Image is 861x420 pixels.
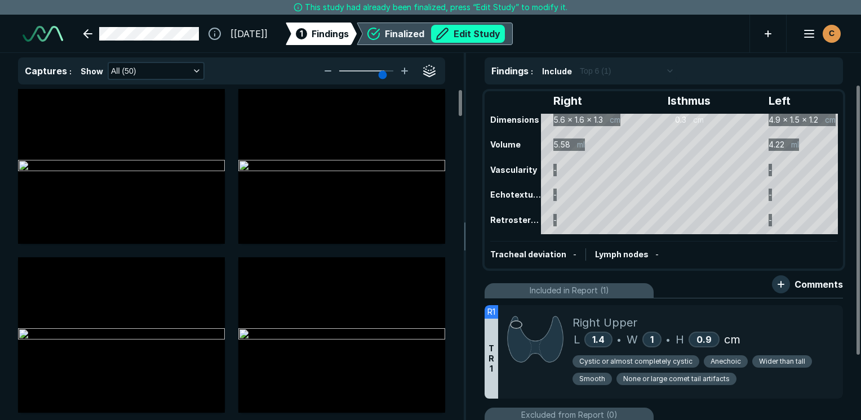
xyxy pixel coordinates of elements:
[531,66,533,76] span: :
[431,25,505,43] button: Edit Study
[312,27,349,41] span: Findings
[617,333,621,346] span: •
[655,249,659,259] span: -
[305,1,567,14] span: This study had already been finalized, press “Edit Study” to modify it.
[489,343,494,374] span: T R 1
[25,65,67,77] span: Captures
[623,374,730,384] span: None or large comet tail artifacts
[490,249,566,259] span: Tracheal deviation
[573,249,576,259] span: -
[238,328,445,342] img: 1ea31c8d-27da-4029-bc7c-336a7c557050
[507,314,563,364] img: zSU9dgAAAAGSURBVAMAB9rbuuLTpXcAAAAASUVORK5CYII=
[385,25,505,43] div: Finalized
[580,65,611,77] span: Top 6 (1)
[18,328,225,342] img: 159ca29d-7168-4c96-aa21-5de54a5c444a
[69,66,72,76] span: :
[579,374,605,384] span: Smooth
[23,26,63,42] img: See-Mode Logo
[18,21,68,46] a: See-Mode Logo
[487,306,495,318] span: R1
[666,333,670,346] span: •
[357,23,513,45] div: FinalizedEdit Study
[574,331,580,348] span: L
[230,27,268,41] span: [[DATE]]
[592,334,605,345] span: 1.4
[823,25,841,43] div: avatar-name
[759,356,805,367] span: Wider than tall
[111,65,136,77] span: All (50)
[696,334,712,345] span: 0.9
[286,23,357,45] div: 1Findings
[711,356,741,367] span: Anechoic
[796,23,843,45] button: avatar-name
[829,28,835,39] span: C
[81,65,103,77] span: Show
[795,278,843,291] span: Comments
[650,334,654,345] span: 1
[572,314,637,331] span: Right Upper
[18,160,225,173] img: 2b6d01d8-38ba-4d07-944b-38750d0e1893
[238,160,445,173] img: cd113eda-9114-4c50-aed0-d7e64a25de09
[530,284,609,297] span: Included in Report (1)
[300,28,303,39] span: 1
[724,331,740,348] span: cm
[627,331,638,348] span: W
[579,356,693,367] span: Cystic or almost completely cystic
[542,65,572,77] span: Include
[491,65,529,77] span: Findings
[595,249,649,259] span: Lymph nodes
[485,305,843,399] div: R1TR1Right UpperL1.4•W1•H0.9cmCystic or almost completely cysticAnechoicWider than tallSmoothNone...
[676,331,684,348] span: H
